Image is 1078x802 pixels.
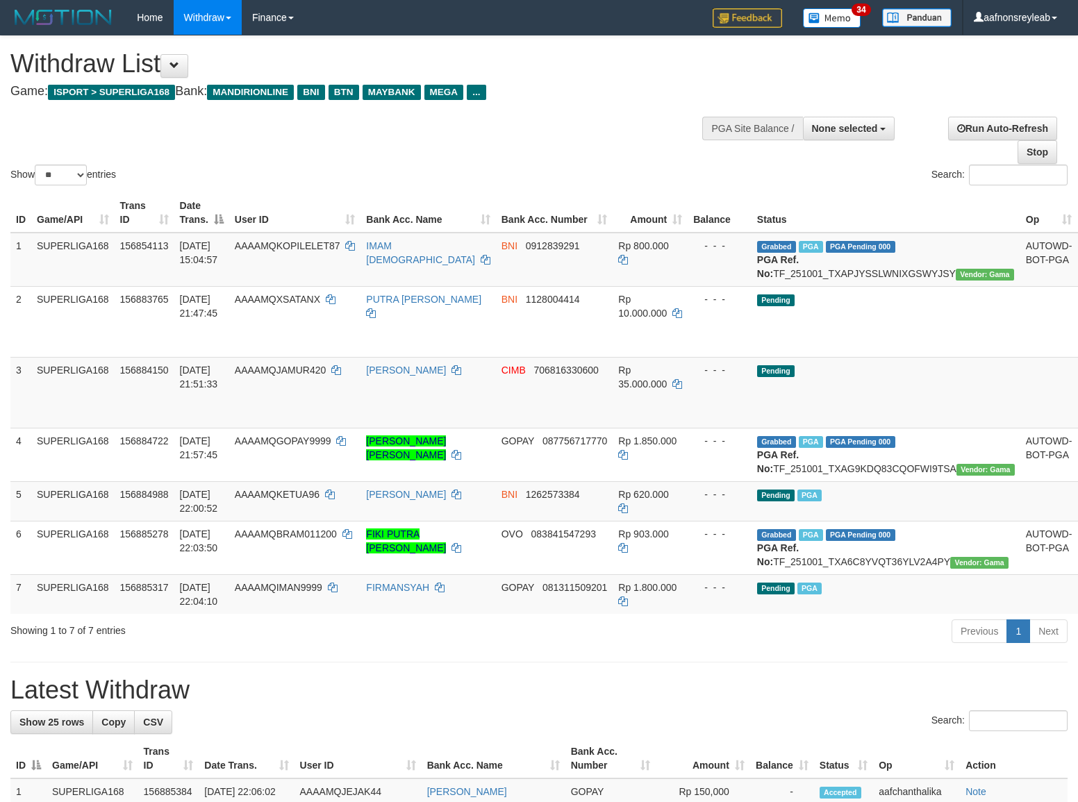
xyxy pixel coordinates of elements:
[366,240,475,265] a: IMAM [DEMOGRAPHIC_DATA]
[799,529,823,541] span: Marked by aafphoenmanit
[702,117,802,140] div: PGA Site Balance /
[803,8,861,28] img: Button%20Memo.svg
[297,85,324,100] span: BNI
[101,717,126,728] span: Copy
[542,435,607,446] span: Copy 087756717770 to clipboard
[752,428,1020,481] td: TF_251001_TXAG9KDQ83CQOFWI9TSA
[950,557,1009,569] span: Vendor URL: https://trx31.1velocity.biz
[948,117,1057,140] a: Run Auto-Refresh
[10,286,31,357] td: 2
[366,582,429,593] a: FIRMANSYAH
[180,240,218,265] span: [DATE] 15:04:57
[366,365,446,376] a: [PERSON_NAME]
[571,786,604,797] span: GOPAY
[120,489,169,500] span: 156884988
[656,739,750,778] th: Amount: activate to sort column ascending
[501,528,523,540] span: OVO
[31,286,115,357] td: SUPERLIGA168
[180,582,218,607] span: [DATE] 22:04:10
[713,8,782,28] img: Feedback.jpg
[31,233,115,287] td: SUPERLIGA168
[618,435,677,446] span: Rp 1.850.000
[207,85,294,100] span: MANDIRIONLINE
[31,521,115,574] td: SUPERLIGA168
[969,165,1068,185] input: Search:
[1006,619,1030,643] a: 1
[757,490,795,501] span: Pending
[693,292,746,306] div: - - -
[931,710,1068,731] label: Search:
[750,739,814,778] th: Balance: activate to sort column ascending
[120,240,169,251] span: 156854113
[10,165,116,185] label: Show entries
[1029,619,1068,643] a: Next
[10,521,31,574] td: 6
[931,165,1068,185] label: Search:
[956,269,1014,281] span: Vendor URL: https://trx31.1velocity.biz
[952,619,1007,643] a: Previous
[235,365,326,376] span: AAAAMQJAMUR420
[10,574,31,614] td: 7
[757,449,799,474] b: PGA Ref. No:
[174,193,229,233] th: Date Trans.: activate to sort column descending
[120,582,169,593] span: 156885317
[366,489,446,500] a: [PERSON_NAME]
[757,365,795,377] span: Pending
[693,363,746,377] div: - - -
[235,582,322,593] span: AAAAMQIMAN9999
[10,85,705,99] h4: Game: Bank:
[1018,140,1057,164] a: Stop
[180,294,218,319] span: [DATE] 21:47:45
[852,3,870,16] span: 34
[427,786,507,797] a: [PERSON_NAME]
[31,193,115,233] th: Game/API: activate to sort column ascending
[10,428,31,481] td: 4
[180,489,218,514] span: [DATE] 22:00:52
[10,618,439,637] div: Showing 1 to 7 of 7 entries
[618,528,668,540] span: Rp 903.000
[10,50,705,78] h1: Withdraw List
[31,574,115,614] td: SUPERLIGA168
[618,294,667,319] span: Rp 10.000.000
[965,786,986,797] a: Note
[757,583,795,594] span: Pending
[235,240,340,251] span: AAAAMQKOPILELET87
[501,294,517,305] span: BNI
[235,294,320,305] span: AAAAMQXSATANX
[542,582,607,593] span: Copy 081311509201 to clipboard
[533,365,598,376] span: Copy 706816330600 to clipboard
[10,710,93,734] a: Show 25 rows
[31,357,115,428] td: SUPERLIGA168
[235,489,320,500] span: AAAAMQKETUA96
[10,7,116,28] img: MOTION_logo.png
[235,435,331,446] span: AAAAMQGOPAY9999
[757,294,795,306] span: Pending
[799,241,823,253] span: Marked by aafchhiseyha
[873,739,960,778] th: Op: activate to sort column ascending
[363,85,421,100] span: MAYBANK
[752,521,1020,574] td: TF_251001_TXA6C8YVQT36YLV2A4PY
[693,434,746,448] div: - - -
[180,365,218,390] span: [DATE] 21:51:33
[120,294,169,305] span: 156883765
[812,123,878,134] span: None selected
[693,527,746,541] div: - - -
[960,739,1068,778] th: Action
[757,254,799,279] b: PGA Ref. No:
[693,580,746,594] div: - - -
[295,739,422,778] th: User ID: activate to sort column ascending
[10,481,31,521] td: 5
[693,239,746,253] div: - - -
[501,489,517,500] span: BNI
[229,193,361,233] th: User ID: activate to sort column ascending
[618,365,667,390] span: Rp 35.000.000
[10,193,31,233] th: ID
[799,436,823,448] span: Marked by aafphoenmanit
[92,710,135,734] a: Copy
[19,717,84,728] span: Show 25 rows
[752,233,1020,287] td: TF_251001_TXAPJYSSLWNIXGSWYJSY
[48,85,175,100] span: ISPORT > SUPERLIGA168
[526,294,580,305] span: Copy 1128004414 to clipboard
[882,8,952,27] img: panduan.png
[329,85,359,100] span: BTN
